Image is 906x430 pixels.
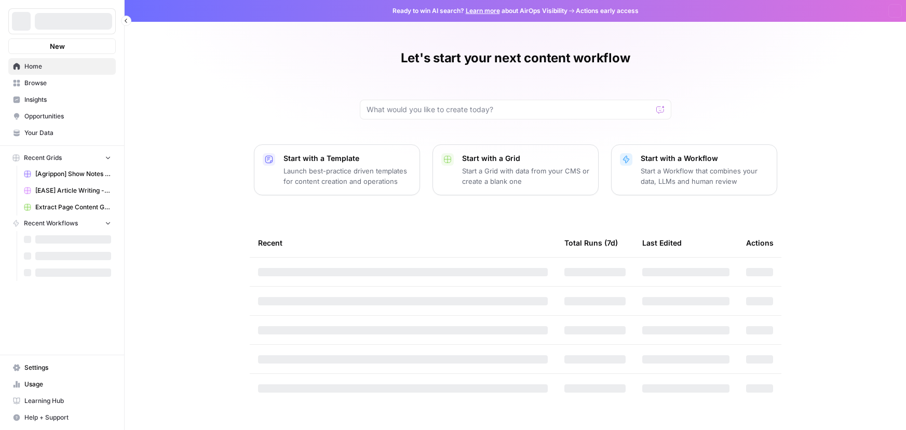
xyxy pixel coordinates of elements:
p: Launch best-practice driven templates for content creation and operations [283,166,411,186]
span: Browse [24,78,111,88]
button: Recent Grids [8,150,116,166]
button: New [8,38,116,54]
p: Start a Workflow that combines your data, LLMs and human review [641,166,768,186]
span: Help + Support [24,413,111,422]
a: Your Data [8,125,116,141]
button: Start with a GridStart a Grid with data from your CMS or create a blank one [432,144,599,195]
span: Home [24,62,111,71]
p: Start with a Grid [462,153,590,164]
span: Extract Page Content Grid [35,203,111,212]
p: Start with a Workflow [641,153,768,164]
span: Recent Workflows [24,219,78,228]
a: [EASE] Article Writing - Keyword-Driven Article + Source Grid [19,182,116,199]
input: What would you like to create today? [367,104,652,115]
span: Settings [24,363,111,372]
button: Start with a TemplateLaunch best-practice driven templates for content creation and operations [254,144,420,195]
a: Learn more [466,7,500,15]
span: [Agrippon] Show Notes Grid [35,169,111,179]
span: Recent Grids [24,153,62,163]
span: [EASE] Article Writing - Keyword-Driven Article + Source Grid [35,186,111,195]
button: Start with a WorkflowStart a Workflow that combines your data, LLMs and human review [611,144,777,195]
span: Insights [24,95,111,104]
span: Opportunities [24,112,111,121]
span: Your Data [24,128,111,138]
span: Learning Hub [24,396,111,406]
a: Learning Hub [8,393,116,409]
div: Recent [258,229,548,257]
a: Browse [8,75,116,91]
button: Recent Workflows [8,216,116,231]
p: Start with a Template [283,153,411,164]
div: Actions [746,229,774,257]
p: Start a Grid with data from your CMS or create a blank one [462,166,590,186]
a: Settings [8,359,116,376]
span: Actions early access [576,6,639,16]
button: Help + Support [8,409,116,426]
div: Total Runs (7d) [564,229,618,257]
span: Ready to win AI search? about AirOps Visibility [393,6,567,16]
span: New [50,41,65,51]
div: Last Edited [642,229,682,257]
a: Home [8,58,116,75]
a: Opportunities [8,108,116,125]
a: Usage [8,376,116,393]
a: Extract Page Content Grid [19,199,116,216]
a: Insights [8,91,116,108]
h1: Let's start your next content workflow [401,50,630,66]
span: Usage [24,380,111,389]
a: [Agrippon] Show Notes Grid [19,166,116,182]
